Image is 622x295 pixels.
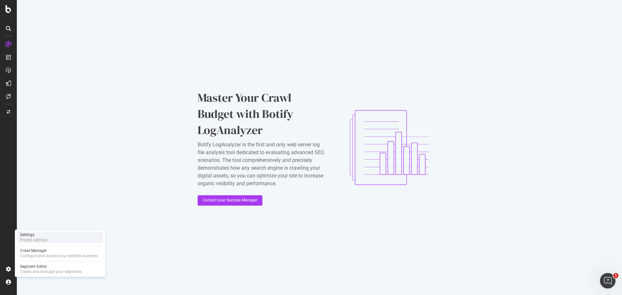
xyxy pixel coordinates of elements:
[338,96,441,199] img: ClxWCziB.png
[20,232,47,237] div: Settings
[198,141,327,187] div: Botify LogAnalyzer is the first and only web server log file analysis tool dedicated to evaluatin...
[198,195,262,206] button: Contact your Success Manager
[203,198,257,203] div: Contact your Success Manager
[20,248,98,253] div: Crawl Manager
[20,253,98,258] div: Configure and access your website analyses
[20,264,82,269] div: Segment Editor
[198,90,327,138] div: Master Your Crawl Budget with Botify LogAnalyzer
[17,247,103,259] a: Crawl ManagerConfigure and access your website analyses
[600,273,616,289] iframe: Intercom live chat
[613,273,618,278] span: 1
[17,232,103,243] a: SettingsProject settings
[20,237,47,243] div: Project settings
[17,263,103,275] a: Segment EditorCreate and manage your segments
[20,269,82,274] div: Create and manage your segments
